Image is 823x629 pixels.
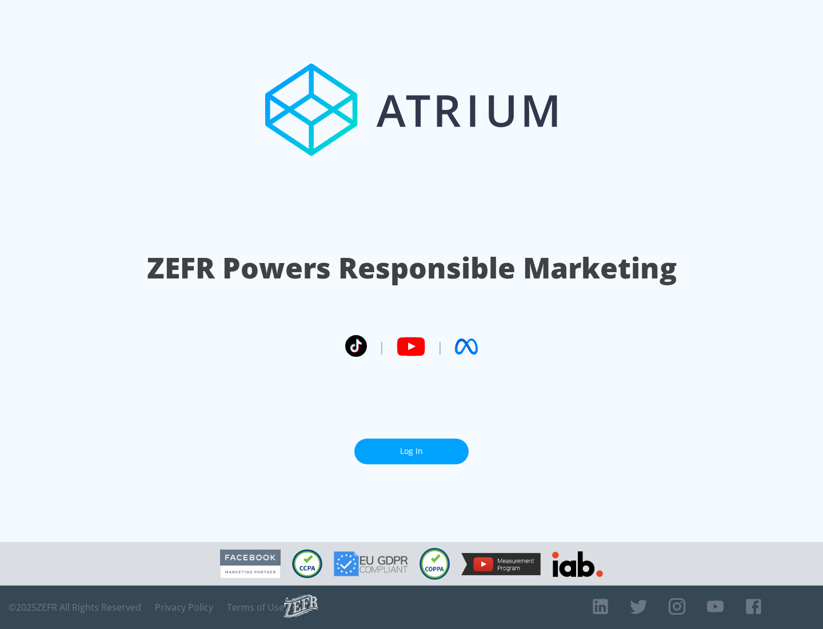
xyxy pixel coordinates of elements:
img: CCPA Compliant [292,550,322,578]
a: Privacy Policy [155,602,213,613]
img: Facebook Marketing Partner [220,550,281,579]
span: | [437,338,444,355]
img: COPPA Compliant [420,548,450,580]
span: | [378,338,385,355]
img: YouTube Measurement Program [461,553,541,575]
a: Terms of Use [227,602,284,613]
a: Log In [354,439,469,464]
h1: ZEFR Powers Responsible Marketing [147,248,677,288]
img: GDPR Compliant [334,551,408,576]
img: IAB [552,551,603,577]
span: © 2025 ZEFR All Rights Reserved [9,602,141,613]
